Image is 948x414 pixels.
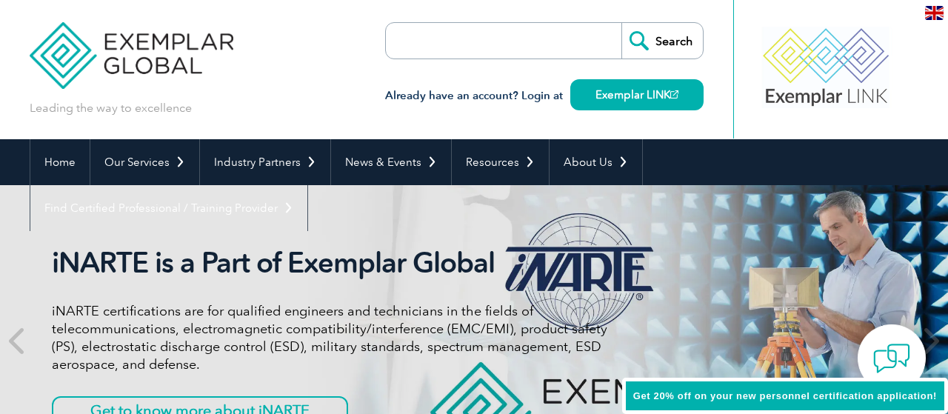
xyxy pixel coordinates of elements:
h3: Already have an account? Login at [385,87,704,105]
img: open_square.png [670,90,678,99]
img: en [925,6,944,20]
span: Get 20% off on your new personnel certification application! [633,390,937,401]
input: Search [621,23,703,59]
a: Resources [452,139,549,185]
p: Leading the way to excellence [30,100,192,116]
p: iNARTE certifications are for qualified engineers and technicians in the fields of telecommunicat... [52,302,607,373]
a: Industry Partners [200,139,330,185]
a: News & Events [331,139,451,185]
a: Home [30,139,90,185]
a: About Us [550,139,642,185]
h2: iNARTE is a Part of Exemplar Global [52,246,607,280]
a: Find Certified Professional / Training Provider [30,185,307,231]
img: contact-chat.png [873,340,910,377]
a: Our Services [90,139,199,185]
a: Exemplar LINK [570,79,704,110]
